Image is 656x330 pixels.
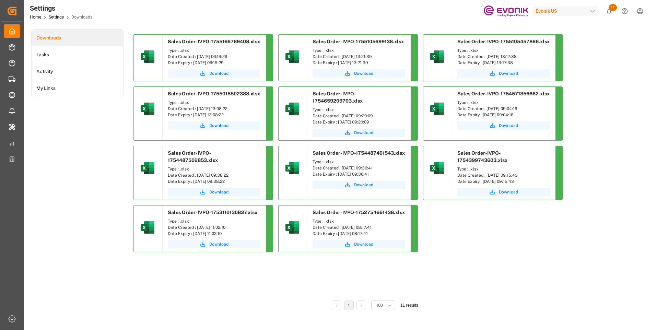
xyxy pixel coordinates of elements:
[354,70,373,76] span: Download
[457,69,550,78] button: Download
[457,121,550,130] button: Download
[332,300,341,310] li: Previous Page
[457,166,550,172] div: Type : .xlsx
[429,160,445,176] img: microsoft-excel-2019--v1.png
[168,188,260,196] button: Download
[457,47,550,54] div: Type : .xlsx
[429,101,445,117] img: microsoft-excel-2019--v1.png
[457,91,550,96] span: Sales Order-IVPO-1754571856662.xlsx
[168,240,260,248] button: Download
[457,188,550,196] button: Download
[168,172,260,178] div: Date Created : [DATE] 09:38:22
[457,150,507,163] span: Sales Order-IVPO-1754399743603.xlsx
[284,48,301,65] img: microsoft-excel-2019--v1.png
[354,182,373,188] span: Download
[168,210,257,215] span: Sales Order-IVPO-1753110130837.xlsx
[313,159,405,165] div: Type : .xlsx
[313,171,405,177] div: Date Expiry : [DATE] 09:36:41
[313,47,405,54] div: Type : .xlsx
[354,130,373,136] span: Download
[313,113,405,119] div: Date Created : [DATE] 09:20:09
[168,69,260,78] button: Download
[284,101,301,117] img: microsoft-excel-2019--v1.png
[32,80,123,97] a: My Links
[139,48,156,65] img: microsoft-excel-2019--v1.png
[32,63,123,80] a: Activity
[499,70,518,76] span: Download
[313,107,405,113] div: Type : .xlsx
[284,160,301,176] img: microsoft-excel-2019--v1.png
[371,300,395,310] button: open menu
[313,210,405,215] span: Sales Order-IVPO-1752754661438.xlsx
[139,160,156,176] img: microsoft-excel-2019--v1.png
[313,224,405,231] div: Date Created : [DATE] 08:17:41
[457,172,550,178] div: Date Created : [DATE] 09:15:43
[313,231,405,237] div: Date Expiry : [DATE] 08:17:41
[533,4,601,17] button: Evonik US
[168,224,260,231] div: Date Created : [DATE] 11:02:10
[49,15,64,20] a: Settings
[313,91,363,104] span: Sales Order-IVPO-1754659209703.xlsx
[429,48,445,65] img: microsoft-excel-2019--v1.png
[344,300,354,310] li: 1
[457,112,550,118] div: Date Expiry : [DATE] 09:04:16
[32,30,123,46] a: Downloads
[209,241,229,247] span: Download
[457,54,550,60] div: Date Created : [DATE] 13:17:38
[168,150,218,163] span: Sales Order-IVPO-1754487502853.xlsx
[209,122,229,129] span: Download
[313,60,405,66] div: Date Expiry : [DATE] 13:21:39
[168,99,260,106] div: Type : .xlsx
[457,178,550,185] div: Date Expiry : [DATE] 09:15:43
[209,189,229,195] span: Download
[313,54,405,60] div: Date Created : [DATE] 13:21:39
[313,240,405,248] button: Download
[168,218,260,224] div: Type : .xlsx
[499,189,518,195] span: Download
[32,46,123,63] a: Tasks
[354,241,373,247] span: Download
[356,300,366,310] li: Next Page
[609,4,617,11] span: 11
[313,129,405,137] a: Download
[601,3,617,19] button: show 11 new notifications
[313,181,405,189] button: Download
[376,302,383,308] span: 100
[30,3,92,13] div: Settings
[168,60,260,66] div: Date Expiry : [DATE] 06:19:29
[168,47,260,54] div: Type : .xlsx
[168,231,260,237] div: Date Expiry : [DATE] 11:02:10
[313,69,405,78] button: Download
[313,39,404,44] span: Sales Order-IVPO-1755105699138.xlsx
[168,178,260,185] div: Date Expiry : [DATE] 09:38:22
[457,106,550,112] div: Date Created : [DATE] 09:04:16
[168,54,260,60] div: Date Created : [DATE] 06:19:29
[617,3,632,19] button: Help Center
[168,166,260,172] div: Type : .xlsx
[457,60,550,66] div: Date Expiry : [DATE] 13:17:38
[168,121,260,130] button: Download
[313,165,405,171] div: Date Created : [DATE] 09:36:41
[168,112,260,118] div: Date Expiry : [DATE] 13:08:22
[400,303,418,308] span: 11 results
[348,303,350,308] a: 1
[168,91,260,96] span: Sales Order-IVPO-1755018502388.xlsx
[533,6,599,16] div: Evonik US
[457,39,550,44] span: Sales Order-IVPO-1755105457866.xlsx
[313,150,405,156] span: Sales Order-IVPO-1754487401543.xlsx
[483,5,528,17] img: Evonik-brand-mark-Deep-Purple-RGB.jpeg_1700498283.jpeg
[139,219,156,236] img: microsoft-excel-2019--v1.png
